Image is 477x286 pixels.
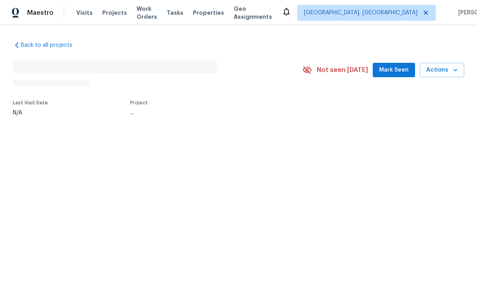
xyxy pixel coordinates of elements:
span: Mark Seen [379,65,409,75]
a: Back to all projects [13,41,89,49]
div: N/A [13,110,48,116]
div: ... [130,110,284,116]
button: Actions [420,63,464,78]
span: Properties [193,9,224,17]
span: Not seen [DATE] [317,66,368,74]
span: Geo Assignments [234,5,272,21]
span: Tasks [167,10,183,16]
span: Visits [76,9,93,17]
span: Projects [102,9,127,17]
span: Project [130,100,148,105]
span: Actions [426,65,458,75]
span: [GEOGRAPHIC_DATA], [GEOGRAPHIC_DATA] [304,9,417,17]
button: Mark Seen [373,63,415,78]
span: Work Orders [137,5,157,21]
span: Last Visit Date [13,100,48,105]
span: Maestro [27,9,54,17]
